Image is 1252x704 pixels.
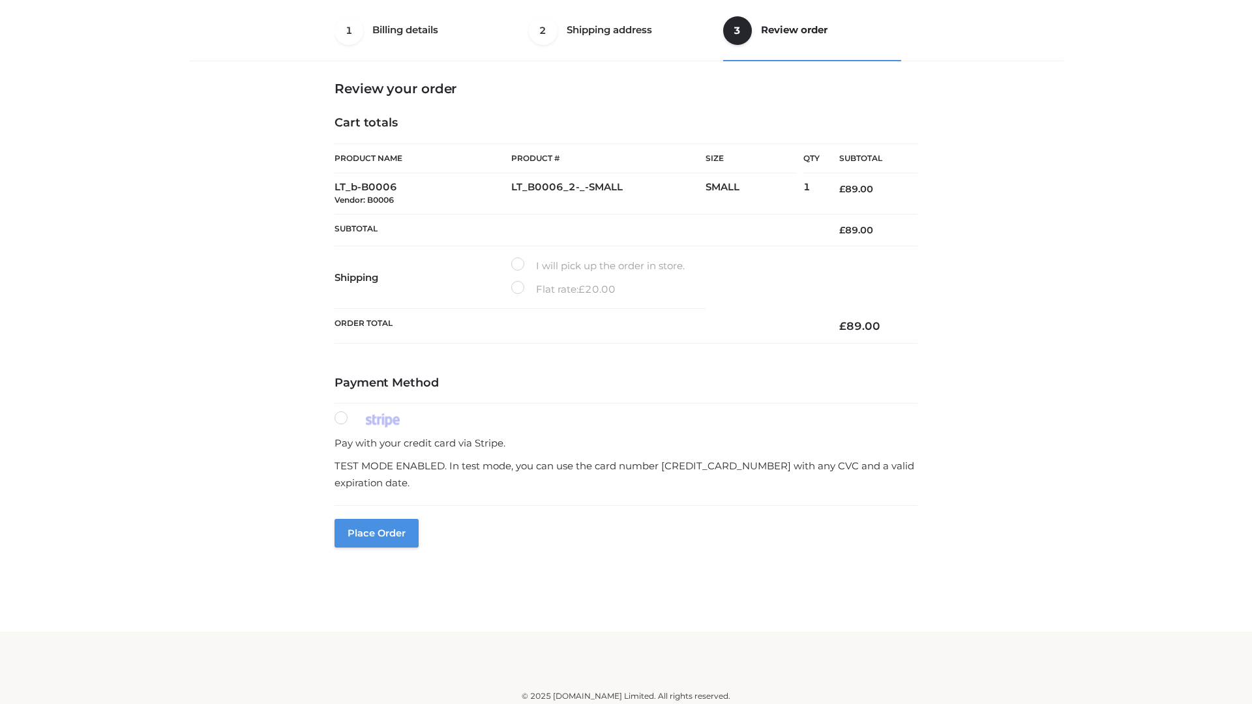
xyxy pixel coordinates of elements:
small: Vendor: B0006 [335,195,394,205]
bdi: 20.00 [578,283,616,295]
bdi: 89.00 [839,183,873,195]
td: 1 [803,173,820,214]
td: SMALL [706,173,803,214]
div: © 2025 [DOMAIN_NAME] Limited. All rights reserved. [194,690,1058,703]
th: Product # [511,143,706,173]
p: Pay with your credit card via Stripe. [335,435,917,452]
span: £ [578,283,585,295]
span: £ [839,224,845,236]
span: £ [839,319,846,332]
p: TEST MODE ENABLED. In test mode, you can use the card number [CREDIT_CARD_NUMBER] with any CVC an... [335,458,917,491]
th: Qty [803,143,820,173]
th: Subtotal [335,214,820,246]
span: £ [839,183,845,195]
button: Place order [335,519,419,548]
h3: Review your order [335,81,917,96]
bdi: 89.00 [839,224,873,236]
td: LT_B0006_2-_-SMALL [511,173,706,214]
th: Subtotal [820,144,917,173]
label: Flat rate: [511,281,616,298]
h4: Payment Method [335,376,917,390]
th: Size [706,144,797,173]
bdi: 89.00 [839,319,880,332]
th: Shipping [335,246,511,309]
label: I will pick up the order in store. [511,257,685,274]
h4: Cart totals [335,116,917,130]
th: Product Name [335,143,511,173]
th: Order Total [335,309,820,344]
td: LT_b-B0006 [335,173,511,214]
